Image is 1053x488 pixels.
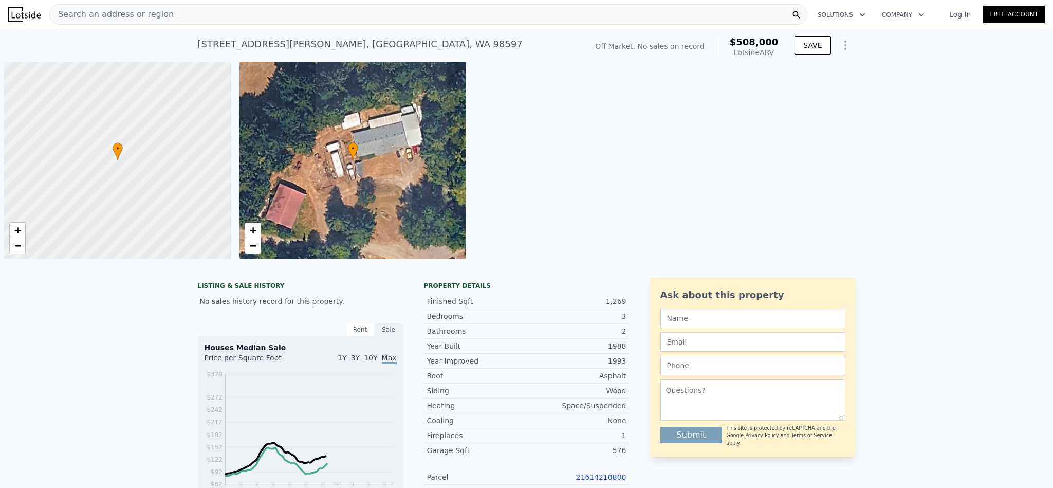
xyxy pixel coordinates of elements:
[424,282,630,290] div: Property details
[527,356,626,366] div: 1993
[249,224,256,237] span: +
[427,445,527,456] div: Garage Sqft
[427,371,527,381] div: Roof
[527,445,626,456] div: 576
[198,282,403,292] div: LISTING & SALE HISTORY
[427,311,527,321] div: Bedrooms
[10,238,25,254] a: Zoom out
[207,406,223,413] tspan: $242
[245,223,261,238] a: Zoom in
[874,6,933,24] button: Company
[207,444,223,451] tspan: $152
[427,296,527,306] div: Finished Sqft
[211,481,223,488] tspan: $62
[660,288,845,302] div: Ask about this property
[527,371,626,381] div: Asphalt
[207,431,223,439] tspan: $182
[113,144,123,153] span: •
[8,7,41,22] img: Lotside
[427,430,527,441] div: Fireplaces
[595,41,704,51] div: Off Market. No sales on record
[364,354,377,362] span: 10Y
[527,415,626,426] div: None
[527,296,626,306] div: 1,269
[375,323,403,336] div: Sale
[245,238,261,254] a: Zoom out
[660,427,723,443] button: Submit
[205,353,301,369] div: Price per Square Foot
[527,326,626,336] div: 2
[726,425,845,447] div: This site is protected by reCAPTCHA and the Google and apply.
[382,354,397,364] span: Max
[205,342,397,353] div: Houses Median Sale
[14,239,21,252] span: −
[207,394,223,401] tspan: $272
[745,432,779,438] a: Privacy Policy
[346,323,375,336] div: Rent
[427,401,527,411] div: Heating
[198,292,403,311] div: No sales history record for this property.
[835,35,856,56] button: Show Options
[211,468,223,476] tspan: $92
[427,472,527,482] div: Parcel
[527,430,626,441] div: 1
[338,354,346,362] span: 1Y
[113,142,123,160] div: •
[791,432,832,438] a: Terms of Service
[10,223,25,238] a: Zoom in
[348,144,358,153] span: •
[50,8,174,21] span: Search an address or region
[527,311,626,321] div: 3
[348,142,358,160] div: •
[809,6,874,24] button: Solutions
[207,419,223,426] tspan: $212
[14,224,21,237] span: +
[198,37,523,51] div: [STREET_ADDRESS][PERSON_NAME] , [GEOGRAPHIC_DATA] , WA 98597
[427,386,527,396] div: Siding
[795,36,830,55] button: SAVE
[576,473,626,481] a: 21614210800
[427,415,527,426] div: Cooling
[207,371,223,378] tspan: $328
[249,239,256,252] span: −
[660,309,845,328] input: Name
[527,401,626,411] div: Space/Suspended
[730,47,779,58] div: Lotside ARV
[730,37,779,47] span: $508,000
[427,341,527,351] div: Year Built
[660,356,845,375] input: Phone
[427,356,527,366] div: Year Improved
[983,6,1045,23] a: Free Account
[527,341,626,351] div: 1988
[660,332,845,352] input: Email
[207,456,223,463] tspan: $122
[937,9,983,20] a: Log In
[427,326,527,336] div: Bathrooms
[351,354,360,362] span: 3Y
[527,386,626,396] div: Wood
